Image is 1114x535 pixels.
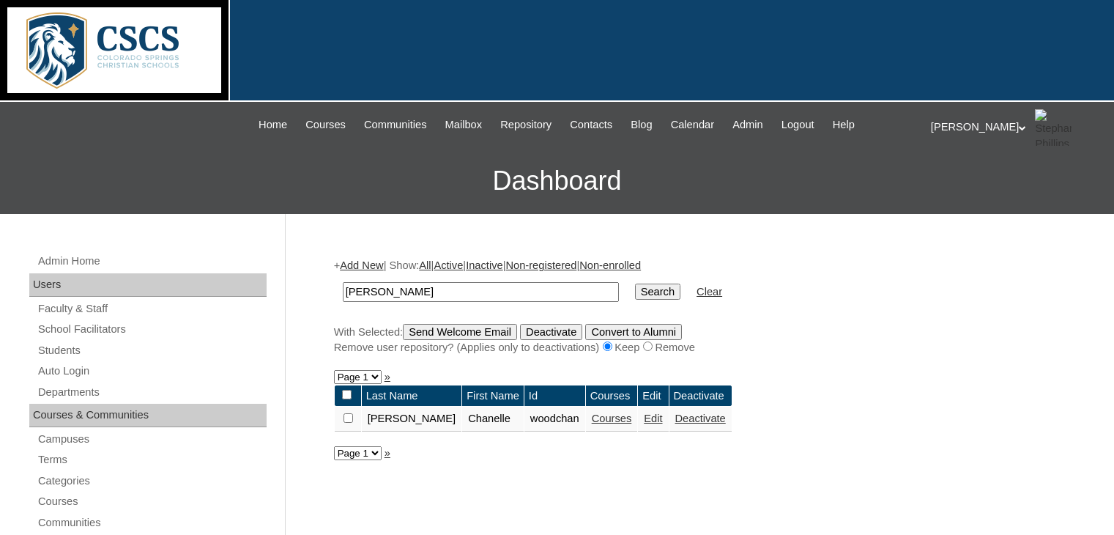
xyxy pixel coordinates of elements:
[334,258,1059,355] div: + | Show: | | | |
[364,117,427,133] span: Communities
[385,371,390,383] a: »
[37,492,267,511] a: Courses
[403,324,517,340] input: Send Welcome Email
[466,259,503,271] a: Inactive
[623,117,659,133] a: Blog
[362,407,462,432] td: [PERSON_NAME]
[357,117,434,133] a: Communities
[697,286,722,298] a: Clear
[592,413,632,424] a: Courses
[37,514,267,532] a: Communities
[37,383,267,402] a: Departments
[385,447,390,459] a: »
[505,259,576,271] a: Non-registered
[631,117,652,133] span: Blog
[445,117,483,133] span: Mailbox
[462,385,524,407] td: First Name
[524,385,585,407] td: Id
[438,117,490,133] a: Mailbox
[585,324,682,340] input: Convert to Alumni
[434,259,463,271] a: Active
[562,117,620,133] a: Contacts
[520,324,582,340] input: Deactivate
[37,252,267,270] a: Admin Home
[29,273,267,297] div: Users
[825,117,862,133] a: Help
[833,117,855,133] span: Help
[7,148,1107,214] h3: Dashboard
[37,451,267,469] a: Terms
[1035,109,1072,146] img: Stephanie Phillips
[37,300,267,318] a: Faculty & Staff
[334,324,1059,355] div: With Selected:
[725,117,770,133] a: Admin
[781,117,814,133] span: Logout
[462,407,524,432] td: Chanelle
[493,117,559,133] a: Repository
[931,109,1099,146] div: [PERSON_NAME]
[635,284,680,300] input: Search
[29,404,267,427] div: Courses & Communities
[732,117,763,133] span: Admin
[419,259,431,271] a: All
[259,117,287,133] span: Home
[37,362,267,380] a: Auto Login
[37,472,267,490] a: Categories
[644,413,662,424] a: Edit
[343,282,619,302] input: Search
[570,117,612,133] span: Contacts
[586,385,638,407] td: Courses
[500,117,552,133] span: Repository
[37,430,267,449] a: Campuses
[7,7,221,93] img: logo-white.png
[638,385,668,407] td: Edit
[334,340,1059,355] div: Remove user repository? (Applies only to deactivations) Keep Remove
[340,259,383,271] a: Add New
[579,259,641,271] a: Non-enrolled
[675,413,726,424] a: Deactivate
[664,117,721,133] a: Calendar
[298,117,353,133] a: Courses
[774,117,822,133] a: Logout
[524,407,585,432] td: woodchan
[251,117,294,133] a: Home
[669,385,732,407] td: Deactivate
[37,342,267,360] a: Students
[362,385,462,407] td: Last Name
[305,117,346,133] span: Courses
[671,117,714,133] span: Calendar
[37,320,267,339] a: School Facilitators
